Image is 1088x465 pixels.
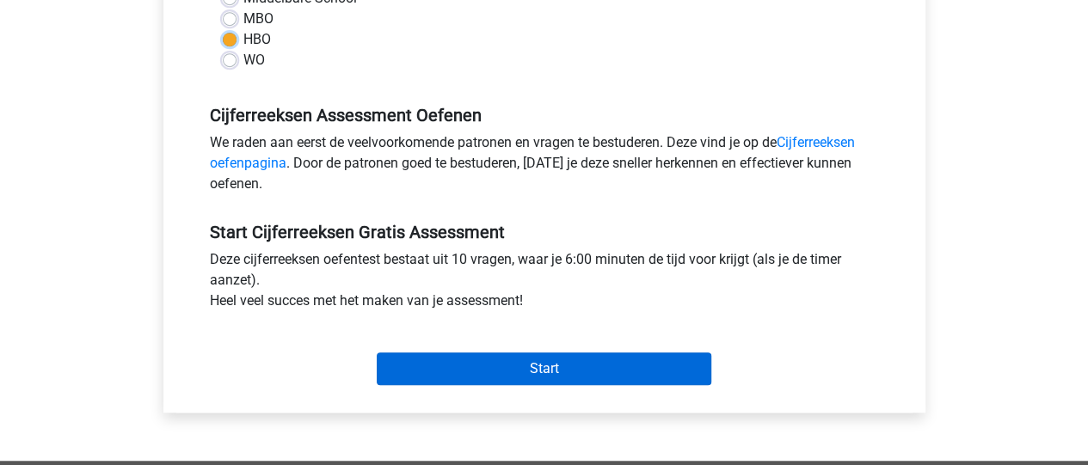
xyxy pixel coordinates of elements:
[243,29,271,50] label: HBO
[210,105,879,125] h5: Cijferreeksen Assessment Oefenen
[243,9,274,29] label: MBO
[210,222,879,242] h5: Start Cijferreeksen Gratis Assessment
[243,50,265,70] label: WO
[197,249,892,318] div: Deze cijferreeksen oefentest bestaat uit 10 vragen, waar je 6:00 minuten de tijd voor krijgt (als...
[377,352,711,385] input: Start
[197,132,892,201] div: We raden aan eerst de veelvoorkomende patronen en vragen te bestuderen. Deze vind je op de . Door...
